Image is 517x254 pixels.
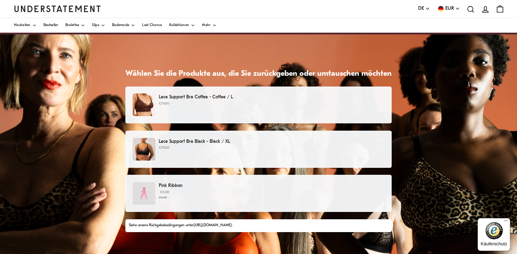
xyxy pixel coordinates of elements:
[445,5,454,13] span: EUR
[437,5,460,13] button: EUR
[14,24,31,27] span: Neuheiten
[159,182,384,189] p: Pink Ribbon
[133,182,155,205] img: PinkRibbon.jpg
[44,18,58,33] a: Bestseller
[202,24,211,27] span: Mehr
[65,18,85,33] a: Bralettes
[14,18,37,33] a: Neuheiten
[142,18,162,33] a: Last Chance
[142,24,162,27] span: Last Chance
[159,145,384,151] p: €79.00
[129,223,388,228] div: Siehe unsere Rückgabebedingungen unter .
[133,93,155,116] img: 261_12f165c9-24cb-4527-b336-e3b102ec8067.jpg
[194,223,232,227] a: [URL][DOMAIN_NAME]
[485,222,503,239] img: Trusted Shops Gütesiegel
[169,18,195,33] a: Kollektionen
[478,218,510,251] button: Trusted Shops GütesiegelKäuferschutz
[159,138,384,145] p: Lace Support Bra Black - Black / XL
[92,24,99,27] span: Slips
[159,190,384,200] p: €0.00
[65,24,79,27] span: Bralettes
[133,138,155,161] img: SABO-BRA-XXL-018_01.jpg
[478,241,510,246] p: Käuferschutz
[112,18,135,33] a: Bademode
[14,6,101,12] a: Understatement Homepage
[418,5,424,13] span: DE
[125,69,392,79] h1: Wählen Sie die Produkte aus, die Sie zurückgeben oder umtauschen möchten
[159,101,384,107] p: €79.00
[169,24,189,27] span: Kollektionen
[159,93,384,101] p: Lace Support Bra Coffee - Coffee / L
[44,24,58,27] span: Bestseller
[418,5,430,13] button: DE
[502,218,510,227] button: Menü
[159,196,167,199] strike: €4.00
[112,24,129,27] span: Bademode
[202,18,217,33] a: Mehr
[92,18,105,33] a: Slips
